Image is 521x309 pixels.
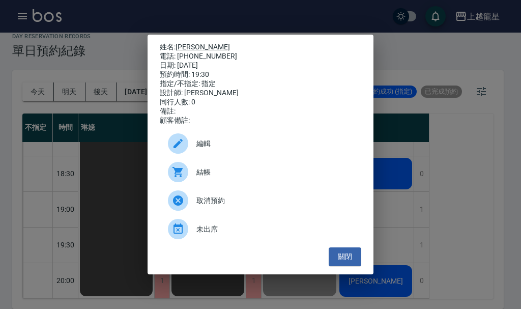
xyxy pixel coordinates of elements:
[160,43,361,52] p: 姓名:
[329,247,361,266] button: 關閉
[160,89,361,98] div: 設計師: [PERSON_NAME]
[160,186,361,215] div: 取消預約
[196,224,353,235] span: 未出席
[160,61,361,70] div: 日期: [DATE]
[196,195,353,206] span: 取消預約
[160,116,361,125] div: 顧客備註:
[160,215,361,243] div: 未出席
[160,79,361,89] div: 指定/不指定: 指定
[160,158,361,186] a: 結帳
[196,138,353,149] span: 編輯
[160,98,361,107] div: 同行人數: 0
[160,52,361,61] div: 電話: [PHONE_NUMBER]
[160,107,361,116] div: 備註:
[160,70,361,79] div: 預約時間: 19:30
[196,167,353,178] span: 結帳
[160,129,361,158] div: 編輯
[176,43,230,51] a: [PERSON_NAME]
